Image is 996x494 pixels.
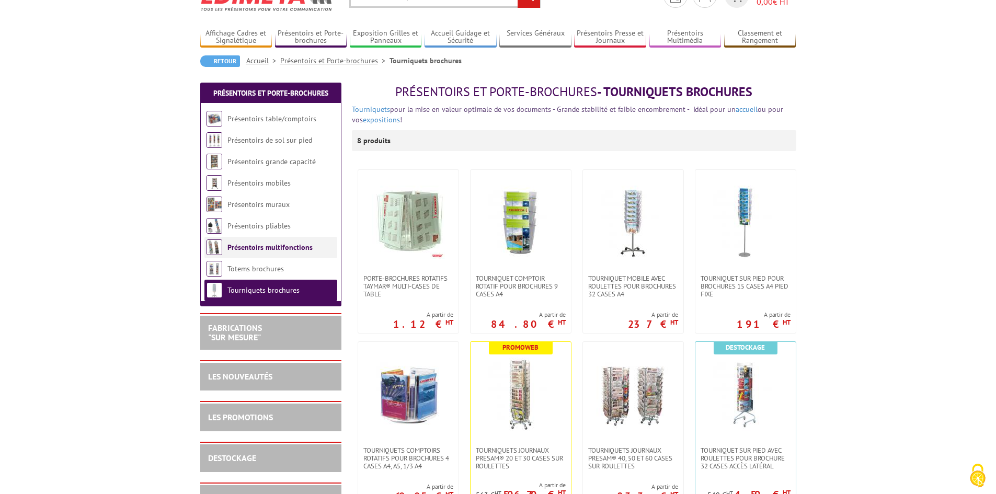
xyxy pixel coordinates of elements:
a: Présentoirs muraux [227,200,290,209]
span: Tourniquets comptoirs rotatifs pour brochures 4 Cases A4, A5, 1/3 A4 [363,446,453,470]
p: 191 € [737,321,791,327]
span: A partir de [476,481,566,489]
img: Tourniquet sur pied avec roulettes pour brochure 32 cases accès latéral [709,358,782,431]
a: Présentoirs mobiles [227,178,291,188]
img: Totems brochures [207,261,222,277]
a: Tourniquet comptoir rotatif pour brochures 9 cases A4 [471,274,571,298]
a: Tourniquets brochures [227,285,300,295]
a: Présentoirs multifonctions [227,243,313,252]
img: Tourniquet comptoir rotatif pour brochures 9 cases A4 [484,186,557,259]
a: Tourniquet sur pied pour brochures 15 cases A4 Pied fixe [695,274,796,298]
a: Tourniquets journaux Presam® 20 et 30 cases sur roulettes [471,446,571,470]
span: A partir de [737,311,791,319]
p: 237 € [628,321,678,327]
b: Promoweb [502,343,539,352]
img: Présentoirs mobiles [207,175,222,191]
a: FABRICATIONS"Sur Mesure" [208,323,262,342]
a: Retour [200,55,240,67]
span: A partir de [491,311,566,319]
img: Présentoirs multifonctions [207,239,222,255]
img: Tourniquet mobile avec roulettes pour brochures 32 cases A4 [597,186,670,259]
b: Destockage [726,343,765,352]
a: Présentoirs pliables [227,221,291,231]
span: A partir de [628,311,678,319]
a: Porte-Brochures Rotatifs Taymar® Multi-cases de table [358,274,459,298]
span: Porte-Brochures Rotatifs Taymar® Multi-cases de table [363,274,453,298]
a: Présentoirs Presse et Journaux [574,29,646,46]
a: expositions [363,115,400,124]
img: Présentoirs table/comptoirs [207,111,222,127]
img: Présentoirs pliables [207,218,222,234]
h1: - Tourniquets brochures [352,85,796,99]
a: Tourniquets comptoirs rotatifs pour brochures 4 Cases A4, A5, 1/3 A4 [358,446,459,470]
a: Présentoirs grande capacité [227,157,316,166]
a: Présentoirs Multimédia [649,29,722,46]
img: Présentoirs grande capacité [207,154,222,169]
a: Totems brochures [227,264,284,273]
sup: HT [670,318,678,327]
a: Présentoirs et Porte-brochures [275,29,347,46]
p: 8 produits [357,130,396,151]
a: LES PROMOTIONS [208,412,273,422]
a: Présentoirs table/comptoirs [227,114,316,123]
a: Services Généraux [499,29,571,46]
a: Tourniquet sur pied avec roulettes pour brochure 32 cases accès latéral [695,446,796,470]
span: A partir de [395,482,453,491]
sup: HT [783,318,791,327]
a: Présentoirs et Porte-brochures [213,88,328,98]
a: Accueil Guidage et Sécurité [425,29,497,46]
span: A partir de [393,311,453,319]
a: Exposition Grilles et Panneaux [350,29,422,46]
sup: HT [558,318,566,327]
font: pour la mise en valeur optimale de vos documents - Grande stabilité et faible encombrement - Idéa... [352,105,783,124]
span: Présentoirs et Porte-brochures [395,84,597,100]
span: Tourniquet sur pied avec roulettes pour brochure 32 cases accès latéral [701,446,791,470]
img: Cookies (fenêtre modale) [965,463,991,489]
span: Tourniquet comptoir rotatif pour brochures 9 cases A4 [476,274,566,298]
p: 1.12 € [393,321,453,327]
img: Tourniquets journaux Presam® 40, 50 et 60 cases sur roulettes [597,358,670,431]
a: accueil [736,105,758,114]
img: Présentoirs de sol sur pied [207,132,222,148]
a: Classement et Rangement [724,29,796,46]
p: 84.80 € [491,321,566,327]
a: Accueil [246,56,280,65]
span: Tourniquet mobile avec roulettes pour brochures 32 cases A4 [588,274,678,298]
img: Tourniquets comptoirs rotatifs pour brochures 4 Cases A4, A5, 1/3 A4 [372,358,445,431]
a: LES NOUVEAUTÉS [208,371,272,382]
img: Tourniquets brochures [207,282,222,298]
img: Tourniquets journaux Presam® 20 et 30 cases sur roulettes [484,358,557,431]
img: Présentoirs muraux [207,197,222,212]
a: Tourniquets [352,105,390,114]
span: Tourniquets journaux Presam® 40, 50 et 60 cases sur roulettes [588,446,678,470]
li: Tourniquets brochures [390,55,462,66]
a: Tourniquet mobile avec roulettes pour brochures 32 cases A4 [583,274,683,298]
img: Tourniquet sur pied pour brochures 15 cases A4 Pied fixe [709,186,782,259]
button: Cookies (fenêtre modale) [959,458,996,494]
sup: HT [445,318,453,327]
span: Tourniquet sur pied pour brochures 15 cases A4 Pied fixe [701,274,791,298]
span: Tourniquets journaux Presam® 20 et 30 cases sur roulettes [476,446,566,470]
a: Affichage Cadres et Signalétique [200,29,272,46]
a: DESTOCKAGE [208,453,256,463]
a: Tourniquets journaux Presam® 40, 50 et 60 cases sur roulettes [583,446,683,470]
span: A partir de [617,482,678,491]
a: Présentoirs et Porte-brochures [280,56,390,65]
img: Porte-Brochures Rotatifs Taymar® Multi-cases de table [372,186,445,259]
a: Présentoirs de sol sur pied [227,135,312,145]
